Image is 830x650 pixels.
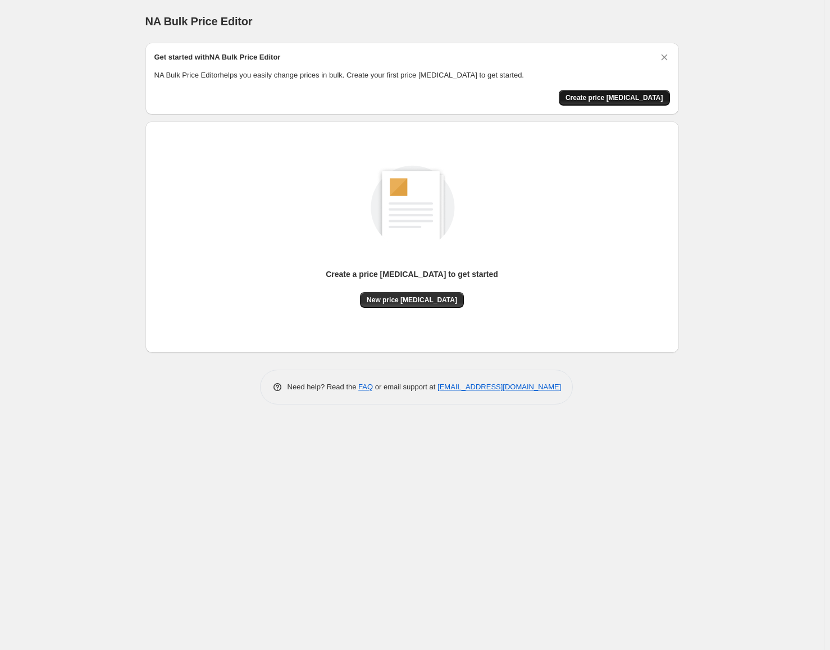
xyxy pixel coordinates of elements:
span: or email support at [373,383,437,391]
span: New price [MEDICAL_DATA] [367,296,457,304]
button: Dismiss card [659,52,670,63]
span: Need help? Read the [288,383,359,391]
p: Create a price [MEDICAL_DATA] to get started [326,269,498,280]
span: NA Bulk Price Editor [145,15,253,28]
h2: Get started with NA Bulk Price Editor [154,52,281,63]
p: NA Bulk Price Editor helps you easily change prices in bulk. Create your first price [MEDICAL_DAT... [154,70,670,81]
a: [EMAIL_ADDRESS][DOMAIN_NAME] [437,383,561,391]
button: New price [MEDICAL_DATA] [360,292,464,308]
button: Create price change job [559,90,670,106]
a: FAQ [358,383,373,391]
span: Create price [MEDICAL_DATA] [566,93,663,102]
